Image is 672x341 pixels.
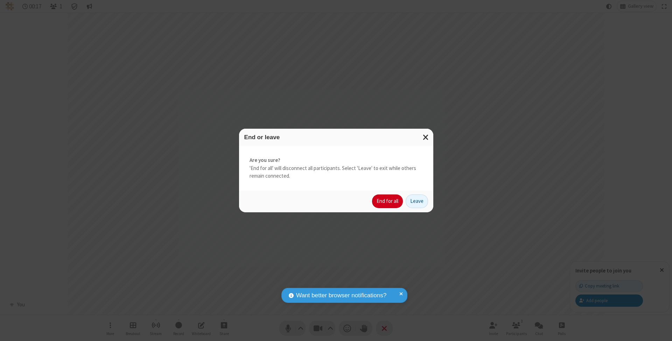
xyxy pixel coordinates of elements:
span: Want better browser notifications? [296,291,386,300]
div: 'End for all' will disconnect all participants. Select 'Leave' to exit while others remain connec... [239,146,433,191]
button: End for all [372,194,403,208]
button: Leave [406,194,428,208]
strong: Are you sure? [250,156,423,164]
h3: End or leave [244,134,428,141]
button: Close modal [419,129,433,146]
